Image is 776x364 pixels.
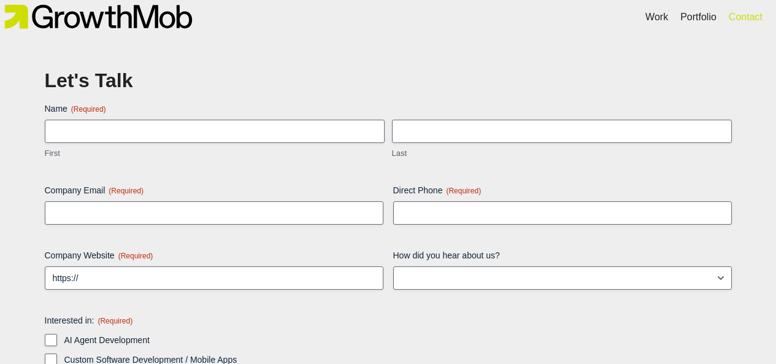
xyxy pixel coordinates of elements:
[680,10,716,25] a: Portfolio
[64,334,732,346] label: AI Agent Development
[98,317,133,325] span: (Required)
[639,7,769,28] nav: Main nav
[729,10,763,25] a: Contact
[393,184,732,196] label: Direct Phone
[118,252,153,260] span: (Required)
[392,148,732,160] label: Last
[723,7,769,28] div: Contact
[45,71,732,90] h2: Let's Talk
[45,314,133,327] legend: Interested in:
[71,105,106,114] span: (Required)
[645,10,668,25] a: Work
[45,148,385,160] label: First
[45,266,383,290] input: https://
[639,7,674,28] div: Work
[45,103,106,115] legend: Name
[446,187,481,195] span: (Required)
[674,7,723,28] div: Portfolio
[109,187,144,195] span: (Required)
[45,249,383,261] label: Company Website
[393,249,732,261] label: How did you hear about us?
[45,184,383,196] label: Company Email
